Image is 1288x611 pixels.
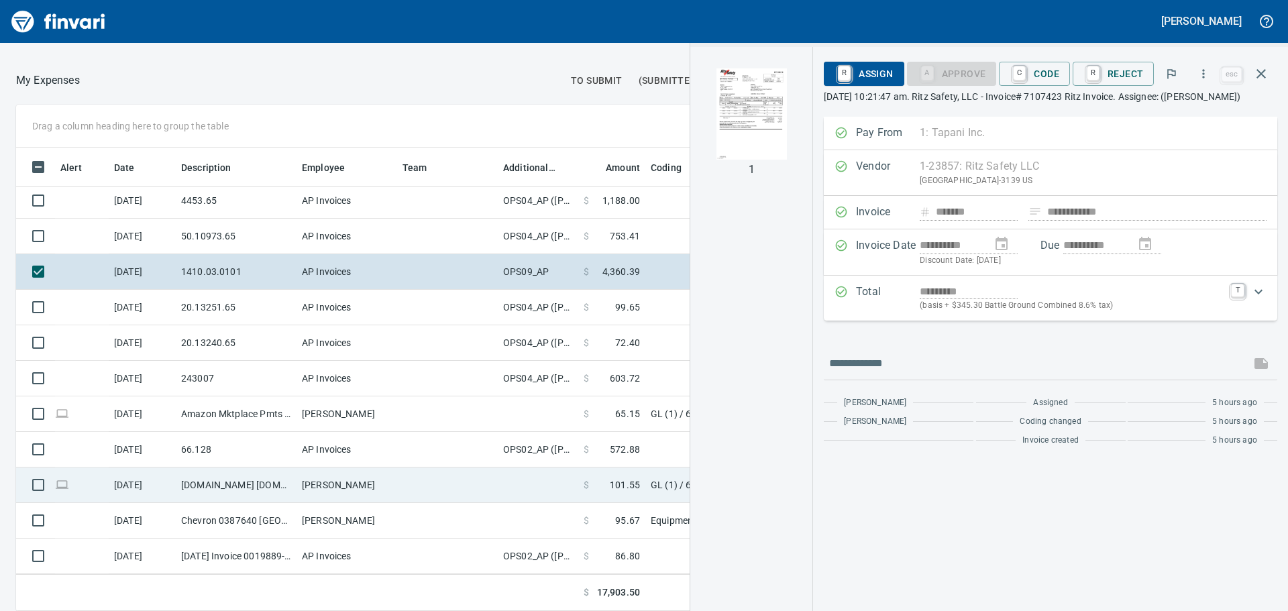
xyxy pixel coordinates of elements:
a: esc [1222,67,1242,82]
td: [DATE] [109,396,176,432]
span: Amount [606,160,640,176]
td: AP Invoices [297,290,397,325]
span: $ [584,478,589,492]
span: Coding [651,160,682,176]
span: Amount [588,160,640,176]
nav: breadcrumb [16,72,80,89]
span: 1,188.00 [602,194,640,207]
a: R [838,66,851,80]
span: 101.55 [610,478,640,492]
p: Drag a column heading here to group the table [32,119,229,133]
span: Alert [60,160,99,176]
h5: [PERSON_NAME] [1161,14,1242,28]
p: (basis + $345.30 Battle Ground Combined 8.6% tax) [920,299,1223,313]
span: Employee [302,160,345,176]
span: 17,903.50 [597,586,640,600]
td: OPS04_AP ([PERSON_NAME], [PERSON_NAME], [PERSON_NAME], [PERSON_NAME], [PERSON_NAME]) [498,290,578,325]
button: RAssign [824,62,904,86]
td: OPS02_AP ([PERSON_NAME], [PERSON_NAME], [PERSON_NAME], [PERSON_NAME]) [498,539,578,574]
td: OPS04_AP ([PERSON_NAME], [PERSON_NAME], [PERSON_NAME], [PERSON_NAME], [PERSON_NAME]) [498,183,578,219]
span: Coding changed [1020,415,1081,429]
td: [DATE] [109,290,176,325]
span: $ [584,265,589,278]
div: Expand [824,276,1277,321]
span: 572.88 [610,443,640,456]
span: 99.65 [615,300,640,314]
td: Amazon Mktplace Pmts [DOMAIN_NAME][URL] WA [176,396,297,432]
td: AP Invoices [297,325,397,361]
td: 1410.03.0101 [176,254,297,290]
span: $ [584,336,589,349]
td: [DATE] [109,254,176,290]
span: This records your message into the invoice and notifies anyone mentioned [1245,347,1277,380]
span: Date [114,160,152,176]
a: T [1231,284,1244,297]
span: $ [584,407,589,421]
td: [DATE] [109,361,176,396]
td: 50.10973.65 [176,219,297,254]
td: AP Invoices [297,539,397,574]
span: [PERSON_NAME] [844,396,906,410]
span: 86.80 [615,549,640,563]
span: 603.72 [610,372,640,385]
span: Online transaction [55,409,69,418]
td: AP Invoices [297,361,397,396]
span: Online transaction [55,480,69,489]
button: CCode [999,62,1070,86]
td: Equipment (1) / 5030263: 2025 GMC Sierra 1500 / 130: Fuel / 4: Fuel [645,503,981,539]
td: AP Invoices [297,432,397,467]
td: GL (1) / 6020.65.10: SMTC Consumables [645,467,981,503]
td: 66.128 [176,432,297,467]
span: 4,360.39 [602,265,640,278]
span: $ [584,229,589,243]
span: $ [584,372,589,385]
span: Team [402,160,427,176]
td: OPS04_AP ([PERSON_NAME], [PERSON_NAME], [PERSON_NAME], [PERSON_NAME], [PERSON_NAME]) [498,361,578,396]
td: 243007 [176,361,297,396]
span: Employee [302,160,362,176]
span: 5 hours ago [1212,434,1257,447]
td: 4453.65 [176,183,297,219]
td: [DATE] [109,183,176,219]
span: (Submitted) [639,72,700,89]
span: 95.67 [615,514,640,527]
td: [PERSON_NAME] [297,503,397,539]
td: GL (1) / 6020.65.10: SMTC Consumables [645,396,981,432]
button: RReject [1073,62,1154,86]
p: [DATE] 10:21:47 am. Ritz Safety, LLC - Invoice# 7107423 Ritz Invoice. Assignee: ([PERSON_NAME]) [824,90,1277,103]
span: Alert [60,160,82,176]
span: Close invoice [1218,58,1277,90]
td: [DATE] [109,219,176,254]
td: [DATE] [109,539,176,574]
span: 5 hours ago [1212,396,1257,410]
td: OPS09_AP [498,254,578,290]
td: AP Invoices [297,219,397,254]
td: [DATE] [109,503,176,539]
span: Team [402,160,445,176]
span: Invoice created [1022,434,1079,447]
span: Description [181,160,231,176]
span: Assign [835,62,893,85]
span: $ [584,514,589,527]
td: OPS02_AP ([PERSON_NAME], [PERSON_NAME], [PERSON_NAME], [PERSON_NAME]) [498,432,578,467]
span: 753.41 [610,229,640,243]
p: 1 [749,162,755,178]
span: [PERSON_NAME] [844,415,906,429]
button: More [1189,59,1218,89]
td: [PERSON_NAME] [297,396,397,432]
td: [PERSON_NAME] [297,467,397,503]
p: My Expenses [16,72,80,89]
td: [DATE] [109,432,176,467]
span: Description [181,160,249,176]
td: [DOMAIN_NAME] [DOMAIN_NAME][URL] WA [176,467,297,503]
span: Additional Reviewer [503,160,573,176]
span: Code [1010,62,1059,85]
td: [DATE] [109,325,176,361]
td: Chevron 0387640 [GEOGRAPHIC_DATA] [176,503,297,539]
img: Finvari [8,5,109,38]
span: $ [584,586,589,600]
span: $ [584,443,589,456]
p: Total [856,284,920,313]
div: Coding Required [907,67,997,78]
span: Date [114,160,135,176]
